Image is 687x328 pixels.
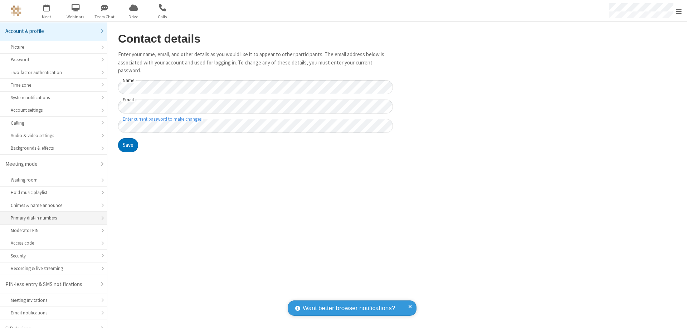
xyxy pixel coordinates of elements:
[5,160,96,168] div: Meeting mode
[11,309,96,316] div: Email notifications
[120,14,147,20] span: Drive
[11,252,96,259] div: Security
[11,145,96,151] div: Backgrounds & effects
[33,14,60,20] span: Meet
[118,100,393,114] input: Email
[118,119,393,133] input: Enter current password to make changes
[11,227,96,234] div: Moderator PIN
[11,265,96,272] div: Recording & live streaming
[11,82,96,88] div: Time zone
[669,309,682,323] iframe: Chat
[11,56,96,63] div: Password
[11,189,96,196] div: Hold music playlist
[149,14,176,20] span: Calls
[11,94,96,101] div: System notifications
[11,240,96,246] div: Access code
[118,138,138,153] button: Save
[62,14,89,20] span: Webinars
[11,5,21,16] img: QA Selenium DO NOT DELETE OR CHANGE
[11,177,96,183] div: Waiting room
[11,44,96,50] div: Picture
[11,202,96,209] div: Chimes & name announce
[303,304,395,313] span: Want better browser notifications?
[11,214,96,221] div: Primary dial-in numbers
[118,80,393,94] input: Name
[11,69,96,76] div: Two-factor authentication
[91,14,118,20] span: Team Chat
[11,107,96,114] div: Account settings
[11,120,96,126] div: Calling
[118,50,393,75] p: Enter your name, email, and other details as you would like it to appear to other participants. T...
[5,27,96,35] div: Account & profile
[11,132,96,139] div: Audio & video settings
[11,297,96,304] div: Meeting Invitations
[118,33,393,45] h2: Contact details
[5,280,96,289] div: PIN-less entry & SMS notifications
